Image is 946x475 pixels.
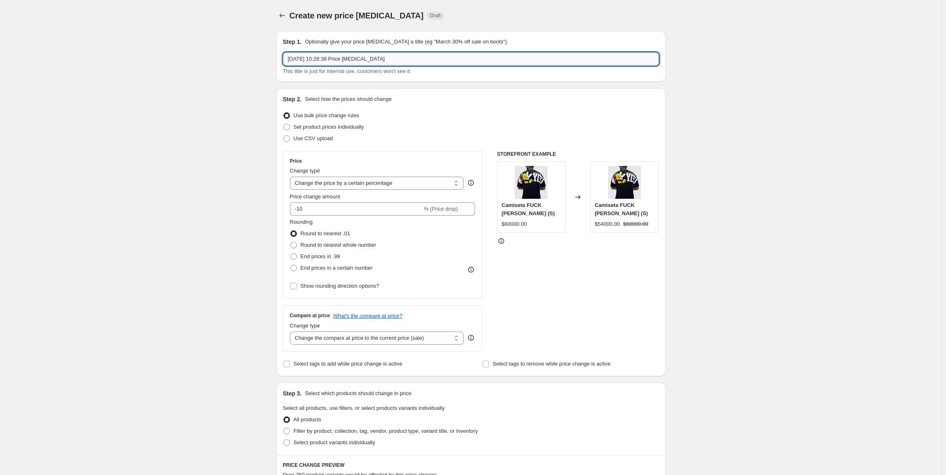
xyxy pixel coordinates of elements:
[283,405,445,411] span: Select all products, use filters, or select products variants individually
[430,12,441,19] span: Draft
[467,334,475,342] div: help
[333,313,403,319] button: What's the compare at price?
[305,389,411,398] p: Select which products should change in price
[294,361,403,367] span: Select tags to add while price change is active
[290,323,320,329] span: Change type
[515,166,548,199] img: 5_85c98e7f-7627-4133-ad2b-300f78d3111a_80x.png
[283,68,410,74] span: This title is just for internal use, customers won't see it
[424,206,458,212] span: % (Price drop)
[290,202,422,216] input: -15
[301,265,373,271] span: End prices in a certain number
[290,168,320,174] span: Change type
[294,112,359,118] span: Use bulk price change rules
[290,11,424,20] span: Create new price [MEDICAL_DATA]
[493,361,611,367] span: Select tags to remove while price change is active
[623,220,648,228] strike: $60000.00
[290,219,313,225] span: Rounding
[290,193,340,200] span: Price change amount
[502,220,527,228] div: $60000.00
[283,462,659,468] h6: PRICE CHANGE PREVIEW
[283,389,302,398] h2: Step 3.
[502,202,555,216] span: Camiseta FUCK [PERSON_NAME] (S)
[467,179,475,187] div: help
[290,312,330,319] h3: Compare at price
[294,416,321,423] span: All products
[608,166,641,199] img: 5_85c98e7f-7627-4133-ad2b-300f78d3111a_80x.png
[301,283,379,289] span: Show rounding direction options?
[294,124,364,130] span: Set product prices individually
[294,439,375,445] span: Select product variants individually
[305,38,507,46] p: Optionally give your price [MEDICAL_DATA] a title (eg "March 30% off sale on boots")
[283,52,659,66] input: 30% off holiday sale
[276,10,288,21] button: Price change jobs
[497,151,659,157] h6: STOREFRONT EXAMPLE
[301,253,340,259] span: End prices in .99
[294,135,333,141] span: Use CSV upload
[283,38,302,46] h2: Step 1.
[283,95,302,103] h2: Step 2.
[290,158,302,164] h3: Price
[595,220,620,228] div: $54000.00
[305,95,392,103] p: Select how the prices should change
[301,242,376,248] span: Round to nearest whole number
[294,428,478,434] span: Filter by product, collection, tag, vendor, product type, variant title, or inventory
[595,202,648,216] span: Camiseta FUCK [PERSON_NAME] (S)
[301,230,350,236] span: Round to nearest .01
